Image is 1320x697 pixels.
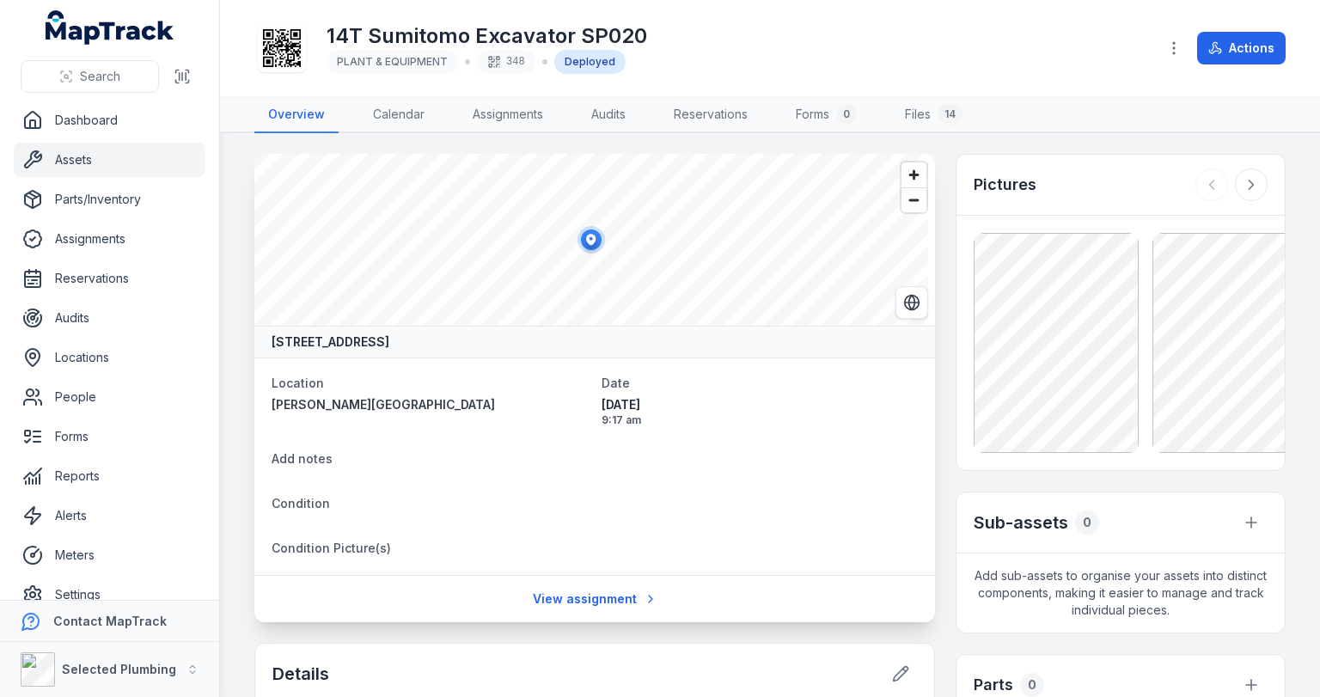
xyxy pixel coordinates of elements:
[14,182,205,217] a: Parts/Inventory
[14,143,205,177] a: Assets
[459,97,557,133] a: Assignments
[956,553,1285,633] span: Add sub-assets to organise your assets into distinct components, making it easier to manage and t...
[895,286,928,319] button: Switch to Satellite View
[53,614,167,628] strong: Contact MapTrack
[272,662,329,686] h2: Details
[359,97,438,133] a: Calendar
[522,583,669,615] a: View assignment
[602,413,918,427] span: 9:17 am
[14,538,205,572] a: Meters
[660,97,761,133] a: Reservations
[891,97,976,133] a: Files14
[901,162,926,187] button: Zoom in
[254,154,928,326] canvas: Map
[14,103,205,138] a: Dashboard
[14,340,205,375] a: Locations
[337,55,448,68] span: PLANT & EQUIPMENT
[836,104,857,125] div: 0
[272,333,389,351] strong: [STREET_ADDRESS]
[14,301,205,335] a: Audits
[14,419,205,454] a: Forms
[14,380,205,414] a: People
[1197,32,1286,64] button: Actions
[272,397,495,412] span: [PERSON_NAME][GEOGRAPHIC_DATA]
[272,451,333,466] span: Add notes
[14,578,205,612] a: Settings
[62,662,176,676] strong: Selected Plumbing
[272,496,330,511] span: Condition
[80,68,120,85] span: Search
[21,60,159,93] button: Search
[14,459,205,493] a: Reports
[46,10,174,45] a: MapTrack
[782,97,871,133] a: Forms0
[974,173,1036,197] h3: Pictures
[602,376,630,390] span: Date
[327,22,647,50] h1: 14T Sumitomo Excavator SP020
[272,376,324,390] span: Location
[938,104,962,125] div: 14
[602,396,918,413] span: [DATE]
[272,541,391,555] span: Condition Picture(s)
[1075,511,1099,535] div: 0
[602,396,918,427] time: 8/20/2025, 9:17:25 AM
[254,97,339,133] a: Overview
[1020,673,1044,697] div: 0
[14,261,205,296] a: Reservations
[14,222,205,256] a: Assignments
[974,673,1013,697] h3: Parts
[577,97,639,133] a: Audits
[14,498,205,533] a: Alerts
[554,50,626,74] div: Deployed
[974,511,1068,535] h2: Sub-assets
[272,396,588,413] a: [PERSON_NAME][GEOGRAPHIC_DATA]
[477,50,535,74] div: 348
[901,187,926,212] button: Zoom out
